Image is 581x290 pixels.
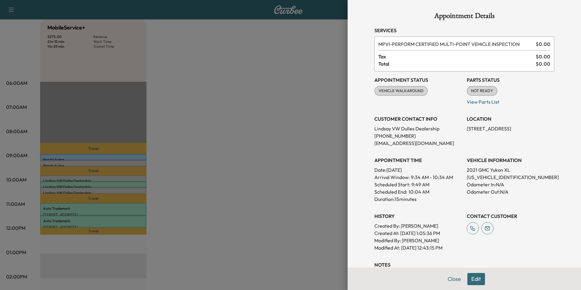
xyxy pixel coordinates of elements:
p: Modified By : [PERSON_NAME] [374,237,462,244]
span: Total [378,60,536,67]
span: $ 0.00 [536,53,550,60]
h1: Appointment Details [374,12,554,22]
button: Edit [467,273,485,285]
p: Lindsay VW Dulles Dealership [374,125,462,132]
h3: VEHICLE INFORMATION [467,157,554,164]
p: Scheduled End: [374,188,407,195]
p: [STREET_ADDRESS] [467,125,554,132]
p: View Parts List [467,96,554,105]
span: PERFORM CERTIFIED MULTI-POINT VEHICLE INSPECTION [378,40,533,48]
span: VEHICLE WALKAROUND [375,88,427,94]
h3: CONTACT CUSTOMER [467,212,554,220]
p: 9:49 AM [411,181,429,188]
p: Arrival Window: [374,174,462,181]
h3: CUSTOMER CONTACT INFO [374,115,462,123]
span: $ 0.00 [536,60,550,67]
span: 9:34 AM - 10:34 AM [411,174,453,181]
p: [US_VEHICLE_IDENTIFICATION_NUMBER] [467,174,554,181]
button: Close [444,273,465,285]
p: Date: [DATE] [374,166,462,174]
h3: Parts Status [467,76,554,84]
p: Modified At : [DATE] 12:43:15 PM [374,244,462,251]
p: Odometer In: N/A [467,181,554,188]
h3: APPOINTMENT TIME [374,157,462,164]
span: NOT READY [467,88,497,94]
h3: NOTES [374,261,554,268]
p: 10:04 AM [408,188,429,195]
p: Created At : [DATE] 1:05:36 PM [374,230,462,237]
p: Duration: 15 minutes [374,195,462,203]
h3: Services [374,27,554,34]
h3: LOCATION [467,115,554,123]
p: 2021 GMC Yukon XL [467,166,554,174]
p: Created By : [PERSON_NAME] [374,222,462,230]
h3: History [374,212,462,220]
span: Tax [378,53,536,60]
p: [EMAIL_ADDRESS][DOMAIN_NAME] [374,140,462,147]
p: [PHONE_NUMBER] [374,132,462,140]
p: Scheduled Start: [374,181,410,188]
p: Odometer Out: N/A [467,188,554,195]
span: $ 0.00 [536,40,550,48]
h3: Appointment Status [374,76,462,84]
